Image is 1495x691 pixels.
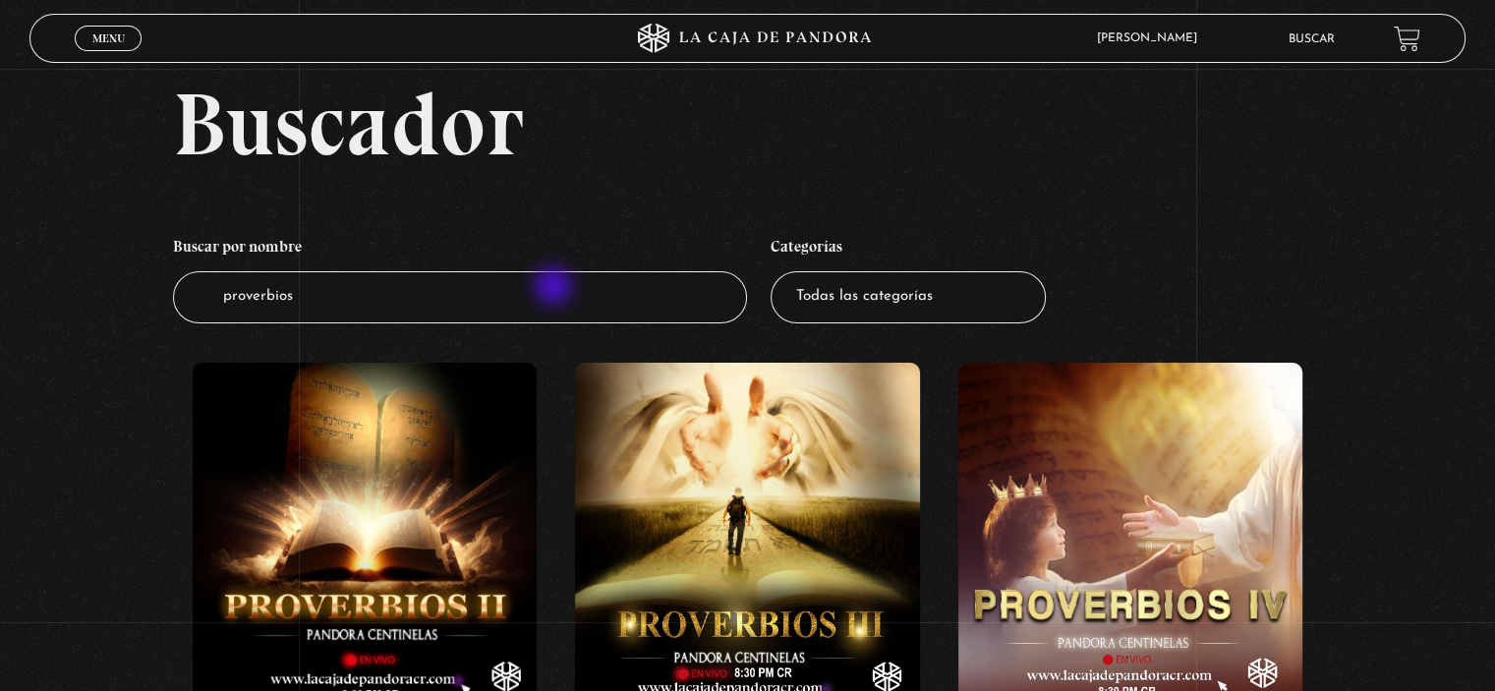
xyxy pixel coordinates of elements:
a: Buscar [1289,33,1335,45]
h2: Buscador [173,80,1465,168]
span: Cerrar [86,49,132,63]
span: Menu [92,32,125,44]
h4: Buscar por nombre [173,227,747,272]
a: View your shopping cart [1394,26,1420,52]
span: [PERSON_NAME] [1087,32,1217,44]
h4: Categorías [771,227,1046,272]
